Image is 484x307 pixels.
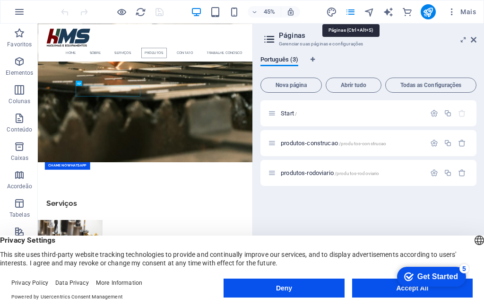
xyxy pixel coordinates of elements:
[248,6,281,18] button: 45%
[402,6,413,18] button: commerce
[135,6,146,18] button: reload
[260,78,322,93] button: Nova página
[281,169,379,176] span: Clique para abrir a página
[278,140,425,146] div: produtos-construcao/produtos-construcao
[383,7,394,18] i: AI Writer
[278,110,425,116] div: Start/
[458,169,466,177] div: Remover
[383,6,394,18] button: text_generator
[279,31,476,40] h2: Páginas
[70,2,79,11] div: 5
[286,8,295,16] i: Ao redimensionar, ajusta automaticamente o nível de zoom para caber no dispositivo escolhido.
[458,109,466,117] div: A página inicial não pode ser excluída
[364,7,375,18] i: Navegador
[265,82,318,88] span: Nova página
[444,139,452,147] div: Duplicar
[278,170,425,176] div: produtos-rodoviario/produtos-rodoviario
[135,7,146,18] i: Recarregar página
[281,140,386,147] span: Clique para abrir a página
[364,6,375,18] button: navigator
[326,6,337,18] button: design
[262,6,277,18] h6: 45%
[6,69,33,77] p: Elementos
[345,6,356,18] button: pages
[421,4,436,19] button: publish
[28,10,69,19] div: Get Started
[9,211,30,219] p: Tabelas
[423,7,433,18] i: Publicar
[8,5,77,25] div: Get Started 5 items remaining, 0% complete
[326,78,381,93] button: Abrir tudo
[7,126,32,133] p: Conteúdo
[260,56,476,74] div: Guia de Idiomas
[295,111,297,116] span: /
[9,97,30,105] p: Colunas
[443,4,480,19] button: Mais
[444,109,452,117] div: Duplicar
[260,54,298,67] span: Português (3)
[389,82,472,88] span: Todas as Configurações
[326,7,337,18] i: Design (Ctrl+Alt+Y)
[279,40,458,48] h3: Gerenciar suas páginas e configurações
[458,139,466,147] div: Remover
[402,7,413,18] i: e-Commerce
[339,141,387,146] span: /produtos-construcao
[447,7,476,17] span: Mais
[7,41,32,48] p: Favoritos
[330,82,377,88] span: Abrir tudo
[385,78,476,93] button: Todas as Configurações
[281,110,297,117] span: Clique para abrir a página
[444,169,452,177] div: Duplicar
[430,109,438,117] div: Configurações
[7,183,32,190] p: Acordeão
[430,139,438,147] div: Configurações
[116,6,127,18] button: Clique aqui para sair do modo de visualização e continuar editando
[11,154,29,162] p: Caixas
[335,171,380,176] span: /produtos-rodoviario
[430,169,438,177] div: Configurações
